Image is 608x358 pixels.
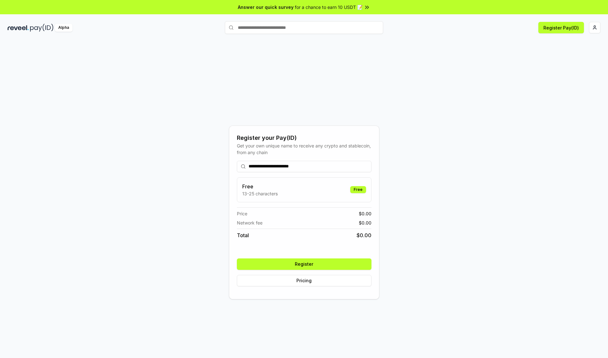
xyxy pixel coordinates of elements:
[237,142,371,156] div: Get your own unique name to receive any crypto and stablecoin, from any chain
[357,231,371,239] span: $ 0.00
[350,186,366,193] div: Free
[242,183,278,190] h3: Free
[359,210,371,217] span: $ 0.00
[237,133,371,142] div: Register your Pay(ID)
[237,210,247,217] span: Price
[237,275,371,286] button: Pricing
[8,24,29,32] img: reveel_dark
[359,219,371,226] span: $ 0.00
[30,24,54,32] img: pay_id
[237,231,249,239] span: Total
[538,22,584,33] button: Register Pay(ID)
[295,4,363,10] span: for a chance to earn 10 USDT 📝
[237,219,263,226] span: Network fee
[237,258,371,270] button: Register
[242,190,278,197] p: 13-25 characters
[55,24,73,32] div: Alpha
[238,4,294,10] span: Answer our quick survey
